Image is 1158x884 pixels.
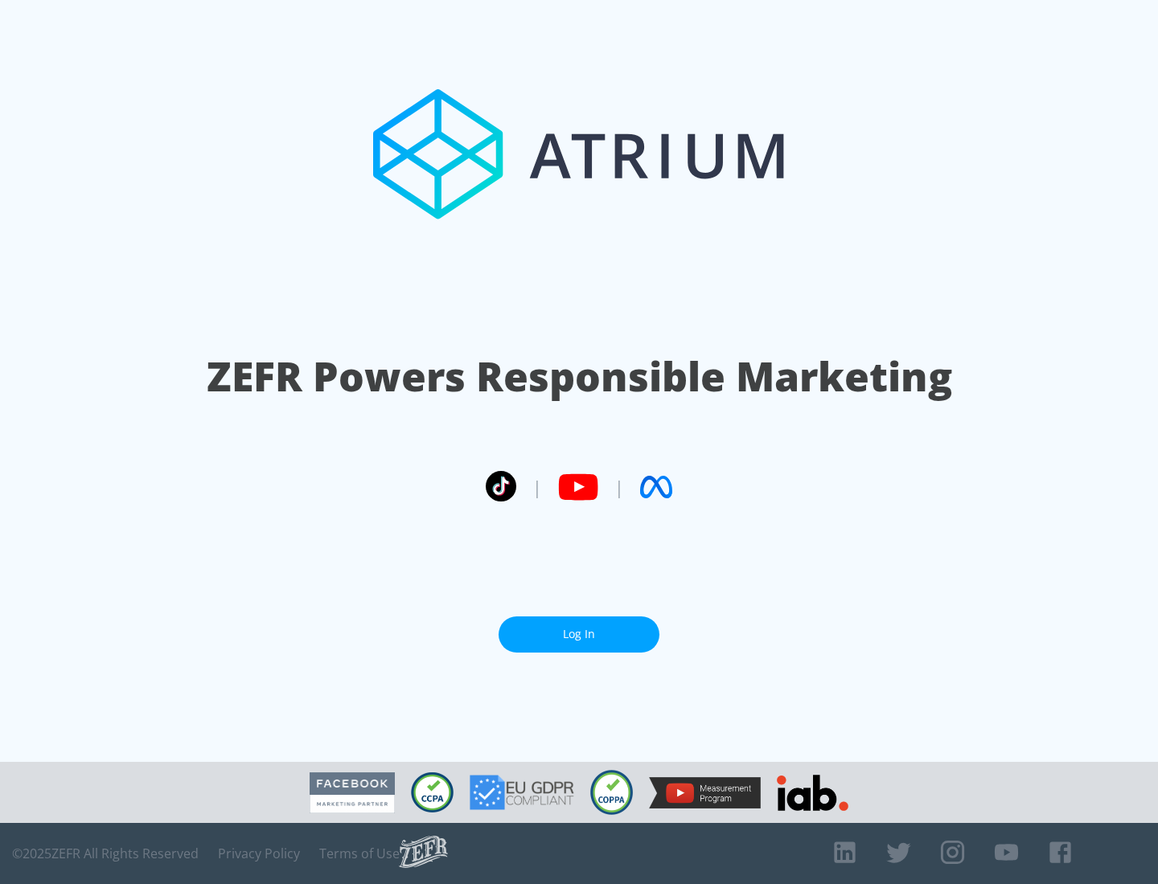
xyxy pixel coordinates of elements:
img: IAB [777,775,848,811]
img: GDPR Compliant [470,775,574,810]
img: YouTube Measurement Program [649,777,761,808]
img: Facebook Marketing Partner [310,772,395,813]
span: © 2025 ZEFR All Rights Reserved [12,845,199,861]
a: Log In [499,616,659,653]
img: COPPA Compliant [590,770,633,815]
span: | [614,475,624,499]
h1: ZEFR Powers Responsible Marketing [207,349,952,404]
a: Privacy Policy [218,845,300,861]
a: Terms of Use [319,845,400,861]
img: CCPA Compliant [411,772,454,812]
span: | [532,475,542,499]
